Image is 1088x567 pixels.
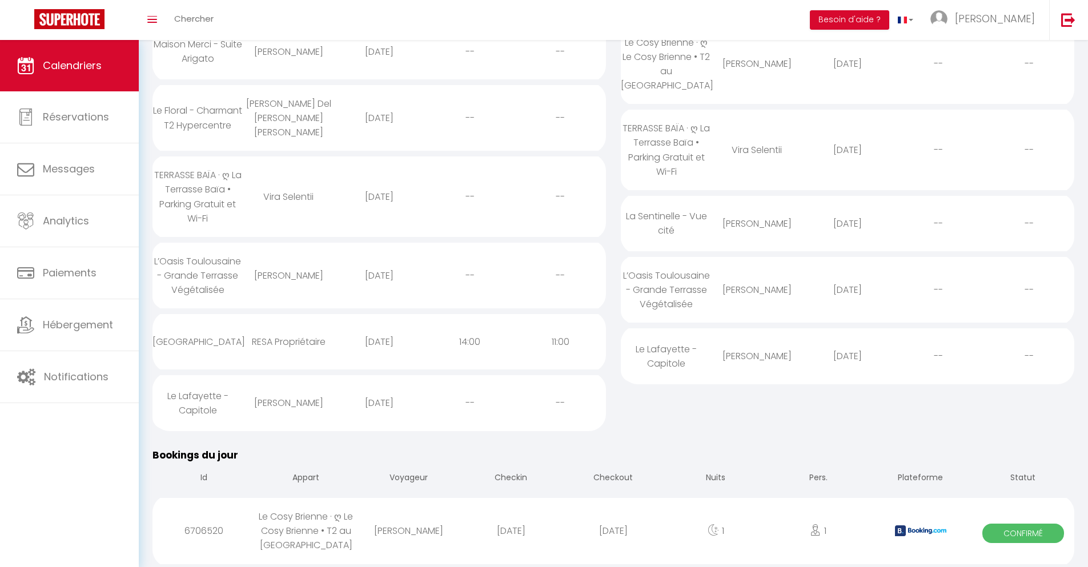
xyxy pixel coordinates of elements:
span: Calendriers [43,58,102,73]
div: La Sentinelle - Vue cité [621,198,712,249]
span: Réservations [43,110,109,124]
th: Pers. [767,463,869,495]
div: [DATE] [334,257,425,294]
th: Checkout [562,463,664,495]
button: Ouvrir le widget de chat LiveChat [9,5,43,39]
div: -- [893,205,983,242]
div: [PERSON_NAME] [712,205,802,242]
div: L’Oasis Toulousaine - Grande Terrasse Végétalisée [152,243,243,308]
div: -- [983,205,1074,242]
span: Analytics [43,214,89,228]
div: Le Cosy Brienne · ღ Le Cosy Brienne • T2 au [GEOGRAPHIC_DATA] [621,24,712,104]
span: Messages [43,162,95,176]
div: -- [983,271,1074,308]
div: [PERSON_NAME] [712,337,802,375]
th: Appart [255,463,357,495]
span: Bookings du jour [152,448,238,462]
div: -- [515,384,606,421]
div: [DATE] [460,512,562,549]
div: -- [983,131,1074,168]
div: Vira Selentii [712,131,802,168]
th: Statut [972,463,1074,495]
div: -- [515,99,606,136]
div: Vira Selentii [243,178,334,215]
div: -- [424,178,515,215]
div: TERRASSE BAÏA · ღ La Terrasse Baïa • Parking Gratuit et Wi-Fi [152,156,243,237]
div: [DATE] [802,337,893,375]
div: [DATE] [334,178,425,215]
div: [DATE] [334,323,425,360]
span: Notifications [44,369,109,384]
div: Le Lafayette - Capitole [152,377,243,429]
div: -- [893,337,983,375]
div: [DATE] [802,45,893,82]
div: [PERSON_NAME] Del [PERSON_NAME] [PERSON_NAME] [243,85,334,151]
th: Id [152,463,255,495]
div: 14:00 [424,323,515,360]
div: -- [424,384,515,421]
div: [GEOGRAPHIC_DATA] [152,323,243,360]
img: booking2.png [895,525,946,536]
div: [DATE] [802,271,893,308]
button: Besoin d'aide ? [810,10,889,30]
div: -- [893,271,983,308]
div: -- [424,257,515,294]
div: -- [983,45,1074,82]
span: Hébergement [43,317,113,332]
div: RESA Propriétaire [243,323,334,360]
div: [PERSON_NAME] [712,45,802,82]
div: -- [893,131,983,168]
span: [PERSON_NAME] [955,11,1035,26]
div: [DATE] [562,512,664,549]
span: Paiements [43,266,97,280]
th: Checkin [460,463,562,495]
div: Maison Merci - Suite Arigato [152,26,243,77]
div: 6706520 [152,512,255,549]
div: [DATE] [334,384,425,421]
div: -- [424,99,515,136]
th: Plateforme [869,463,971,495]
div: [DATE] [334,99,425,136]
div: [PERSON_NAME] [243,33,334,70]
div: Le Cosy Brienne · ღ Le Cosy Brienne • T2 au [GEOGRAPHIC_DATA] [255,498,357,564]
span: Chercher [174,13,214,25]
div: -- [983,337,1074,375]
div: -- [515,33,606,70]
div: [PERSON_NAME] [243,384,334,421]
img: Super Booking [34,9,105,29]
img: logout [1061,13,1075,27]
div: 1 [665,512,767,549]
div: -- [893,45,983,82]
span: Confirmé [982,524,1065,543]
div: [DATE] [802,131,893,168]
div: Le Lafayette - Capitole [621,331,712,382]
div: [DATE] [802,205,893,242]
div: 11:00 [515,323,606,360]
div: -- [515,257,606,294]
div: TERRASSE BAÏA · ღ La Terrasse Baïa • Parking Gratuit et Wi-Fi [621,110,712,190]
div: [PERSON_NAME] [712,271,802,308]
img: ... [930,10,948,27]
div: [PERSON_NAME] [358,512,460,549]
div: [PERSON_NAME] [243,257,334,294]
div: Le Floral - Charmant T2 Hypercentre [152,92,243,143]
div: -- [424,33,515,70]
div: L’Oasis Toulousaine - Grande Terrasse Végétalisée [621,257,712,323]
div: -- [515,178,606,215]
th: Nuits [665,463,767,495]
div: 1 [767,512,869,549]
div: [DATE] [334,33,425,70]
th: Voyageur [358,463,460,495]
